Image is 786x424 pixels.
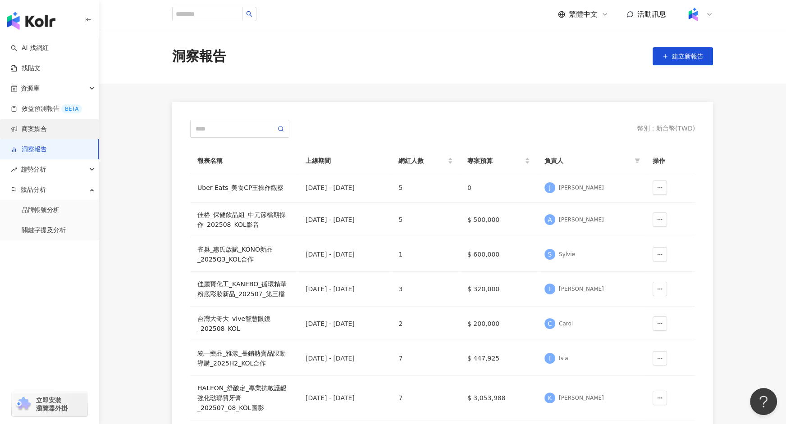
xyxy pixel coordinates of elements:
a: Uber Eats_美食CP王操作觀察 [197,183,291,193]
div: [DATE] - [DATE] [306,284,384,294]
a: 商案媒合 [11,125,47,134]
a: chrome extension立即安裝 瀏覽器外掛 [12,392,87,416]
a: 雀巢_惠氏啟賦_KONO新品_2025Q3_KOL合作 [197,244,291,264]
td: 2 [391,307,460,341]
span: 專案預算 [467,156,523,166]
td: 5 [391,203,460,237]
span: J [549,183,551,193]
th: 網紅人數 [391,149,460,173]
img: chrome extension [14,397,32,411]
div: 洞察報告 [172,47,226,66]
a: 找貼文 [11,64,41,73]
th: 上線期間 [298,149,391,173]
div: [DATE] - [DATE] [306,183,384,193]
a: HALEON_舒酸定_專業抗敏護齦強化琺瑯質牙膏_202507_08_KOL圖影 [197,383,291,413]
span: filter [633,154,642,167]
td: 3 [391,272,460,307]
td: 0 [460,173,537,203]
td: $ 600,000 [460,237,537,272]
span: 負責人 [544,156,631,166]
span: 建立新報告 [672,53,704,60]
span: rise [11,167,17,173]
div: [PERSON_NAME] [559,216,604,224]
td: 1 [391,237,460,272]
img: Kolr%20app%20icon%20%281%29.png [685,6,702,23]
td: $ 200,000 [460,307,537,341]
span: 競品分析 [21,180,46,200]
span: 立即安裝 瀏覽器外掛 [36,396,68,412]
div: [PERSON_NAME] [559,285,604,293]
div: [DATE] - [DATE] [306,353,384,363]
th: 報表名稱 [190,149,298,173]
span: K [548,393,552,403]
td: 7 [391,376,460,420]
div: [DATE] - [DATE] [306,393,384,403]
a: 品牌帳號分析 [22,206,59,215]
div: [DATE] - [DATE] [306,249,384,259]
a: 洞察報告 [11,145,47,154]
a: searchAI 找網紅 [11,44,49,53]
span: C [548,319,552,329]
span: S [548,249,552,259]
a: 效益預測報告BETA [11,104,82,113]
a: 關鍵字提及分析 [22,226,66,235]
a: 佳格_保健飲品組_中元節檔期操作_202508_KOL影音 [197,210,291,230]
span: 繁體中文 [569,9,598,19]
a: 台灣大哥大_vive智慧眼鏡_202508_KOL [197,314,291,334]
span: A [548,215,552,225]
th: 專案預算 [460,149,537,173]
div: [PERSON_NAME] [559,184,604,192]
th: 操作 [645,149,695,173]
td: $ 3,053,988 [460,376,537,420]
div: [DATE] - [DATE] [306,319,384,329]
span: search [246,11,252,17]
div: Sylvie [559,251,575,258]
span: 資源庫 [21,78,40,99]
td: 5 [391,173,460,203]
span: 活動訊息 [637,10,666,18]
td: $ 500,000 [460,203,537,237]
a: 佳麗寶化工_KANEBO_循環精華粉底彩妝新品_202507_第三檔 [197,279,291,299]
span: 網紅人數 [398,156,446,166]
a: 統一藥品_雅漾_長銷熱賣品限動導購_2025H2_KOL合作 [197,348,291,368]
td: $ 447,925 [460,341,537,376]
img: logo [7,12,55,30]
div: [DATE] - [DATE] [306,215,384,225]
button: 建立新報告 [653,47,713,65]
div: 幣別 ： 新台幣 ( TWD ) [637,124,695,133]
iframe: Help Scout Beacon - Open [750,388,777,415]
td: $ 320,000 [460,272,537,307]
div: Carol [559,320,573,328]
div: Isla [559,355,568,362]
span: I [549,353,551,363]
span: I [549,284,551,294]
span: filter [635,158,640,163]
td: 7 [391,341,460,376]
span: 趨勢分析 [21,159,46,180]
div: [PERSON_NAME] [559,394,604,402]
